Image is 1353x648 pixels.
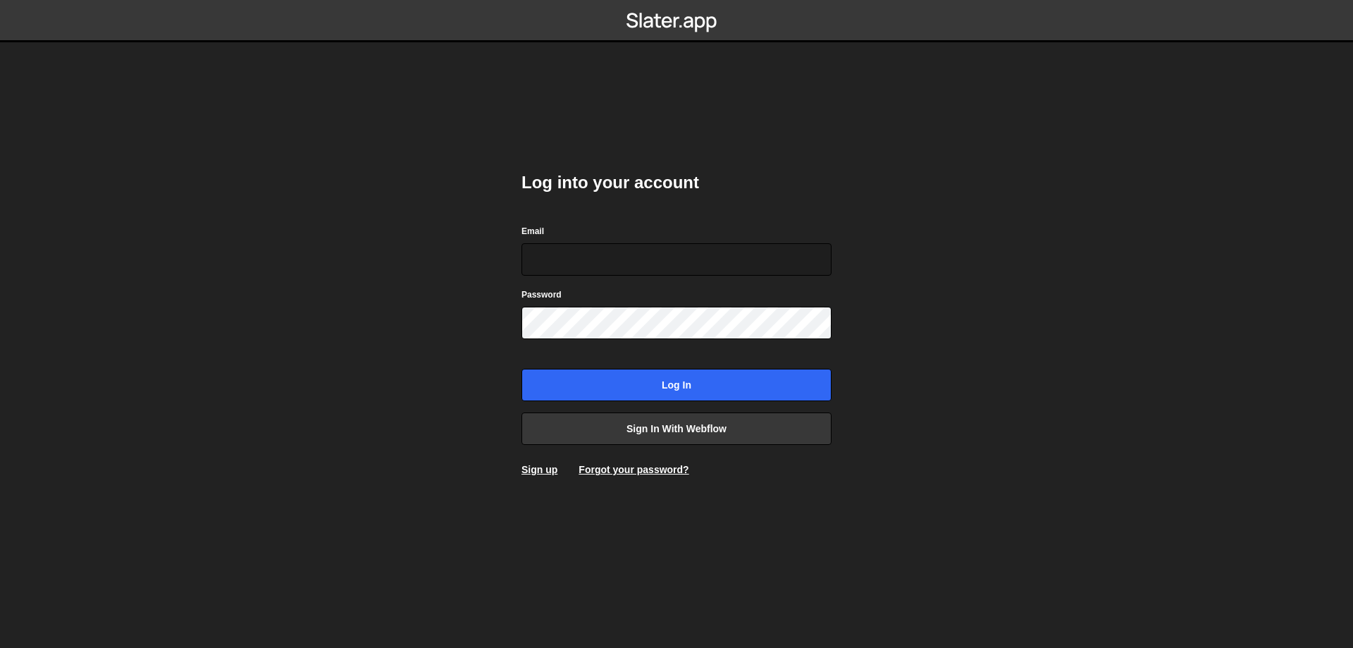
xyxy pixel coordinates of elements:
label: Password [521,288,562,302]
a: Forgot your password? [579,464,688,475]
label: Email [521,224,544,238]
input: Log in [521,369,832,401]
a: Sign in with Webflow [521,412,832,445]
h2: Log into your account [521,171,832,194]
a: Sign up [521,464,557,475]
